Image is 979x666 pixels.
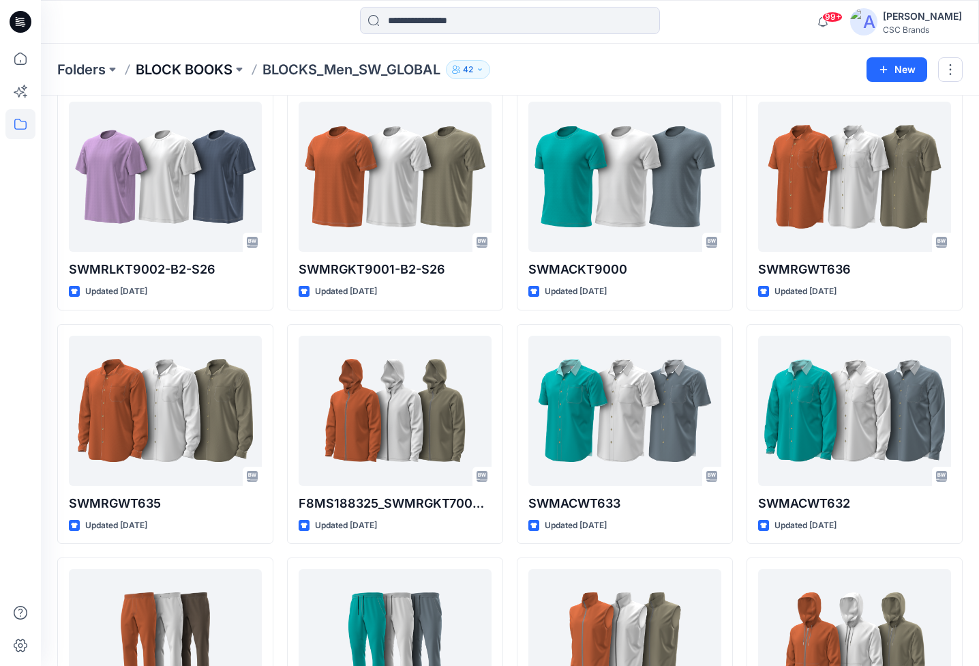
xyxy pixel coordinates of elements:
[57,60,106,79] a: Folders
[315,519,377,533] p: Updated [DATE]
[528,260,721,279] p: SWMACKT9000
[463,62,473,77] p: 42
[528,102,721,252] a: SWMACKT9000
[850,8,877,35] img: avatar
[774,285,837,299] p: Updated [DATE]
[299,102,492,252] a: SWMRGKT9001-B2-S26
[758,260,951,279] p: SWMRGWT636
[315,285,377,299] p: Updated [DATE]
[69,260,262,279] p: SWMRLKT9002-B2-S26
[774,519,837,533] p: Updated [DATE]
[528,336,721,486] a: SWMACWT633
[85,519,147,533] p: Updated [DATE]
[136,60,232,79] a: BLOCK BOOKS
[758,336,951,486] a: SWMACWT632
[299,260,492,279] p: SWMRGKT9001-B2-S26
[822,12,843,23] span: 99+
[758,102,951,252] a: SWMRGWT636
[545,285,607,299] p: Updated [DATE]
[299,336,492,486] a: F8MS188325_SWMRGKT7004_F18_GLREG_VFA
[883,8,962,25] div: [PERSON_NAME]
[69,336,262,486] a: SWMRGWT635
[528,494,721,513] p: SWMACWT633
[867,57,927,82] button: New
[69,102,262,252] a: SWMRLKT9002-B2-S26
[262,60,440,79] p: BLOCKS_Men_SW_GLOBAL
[69,494,262,513] p: SWMRGWT635
[758,494,951,513] p: SWMACWT632
[85,285,147,299] p: Updated [DATE]
[883,25,962,35] div: CSC Brands
[446,60,490,79] button: 42
[299,494,492,513] p: F8MS188325_SWMRGKT7004_F18_GLREG_VFA
[545,519,607,533] p: Updated [DATE]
